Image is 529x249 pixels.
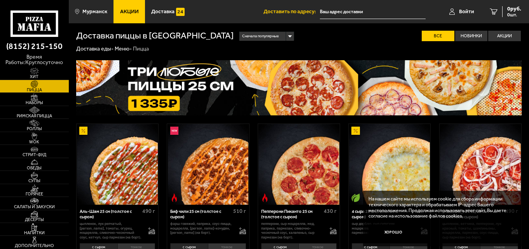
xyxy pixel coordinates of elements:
a: Доставка еды- [76,45,113,52]
label: Акции [488,31,521,41]
p: На нашем сайте мы используем cookie для сбора информации технического характера и обрабатываем IP... [368,196,512,219]
a: Меню- [115,45,132,52]
img: Острое блюдо [261,193,269,202]
a: АкционныйВегетарианское блюдо4 сыра 25 см (толстое с сыром) [349,124,430,205]
span: 430 г [324,208,337,214]
img: Аль-Шам 25 см (толстое с сыром) [77,124,158,205]
span: 0 шт. [507,12,521,17]
div: 4 сыра 25 см (толстое с сыром) [352,209,413,219]
label: Новинки [455,31,488,41]
div: Биф чили 25 см (толстое с сыром) [170,209,231,219]
span: 510 г [233,208,246,214]
img: Биф чили 25 см (толстое с сыром) [168,124,249,205]
span: Акции [120,9,139,14]
span: Войти [459,9,474,14]
div: Пепперони Пиканто 25 см (толстое с сыром) [261,209,322,219]
img: Пепперони Пиканто 25 см (толстое с сыром) [258,124,339,205]
p: фарш говяжий, паприка, соус-пицца, моцарелла, [PERSON_NAME]-кочудян, [PERSON_NAME] (на борт). [170,221,233,235]
img: Петровская 25 см (толстое с сыром) [440,124,521,205]
img: Акционный [351,127,360,135]
a: АкционныйАль-Шам 25 см (толстое с сыром) [77,124,158,205]
p: пепперони, сыр Моцарелла, мед, паприка, пармезан, сливочно-чесночный соус, халапеньо, сыр пармеза... [261,221,324,239]
span: Мурманск [82,9,107,14]
img: 4 сыра 25 см (толстое с сыром) [349,124,430,205]
h1: Доставка пиццы в [GEOGRAPHIC_DATA] [76,31,234,40]
p: сыр дорблю, сыр сулугуни, моцарелла, пармезан, песто, сыр пармезан (на борт). [352,221,415,235]
button: Хорошо [368,225,418,241]
p: цыпленок, лук репчатый, [PERSON_NAME], томаты, огурец, моцарелла, сливочно-чесночный соус, кетчуп... [80,221,143,239]
span: Доставка [151,9,175,14]
span: 490 г [142,208,155,214]
img: 15daf4d41897b9f0e9f617042186c801.svg [176,8,184,16]
img: Акционный [79,127,87,135]
input: Ваш адрес доставки [320,5,426,19]
a: НовинкаОстрое блюдоБиф чили 25 см (толстое с сыром) [167,124,249,205]
a: Острое блюдоПепперони Пиканто 25 см (толстое с сыром) [258,124,340,205]
img: Новинка [170,127,178,135]
img: Вегетарианское блюдо [351,193,360,202]
span: Доставить по адресу: [264,9,320,14]
div: Аль-Шам 25 см (толстое с сыром) [80,209,141,219]
div: Пицца [133,45,149,52]
span: 0 руб. [507,6,521,12]
img: Острое блюдо [170,193,178,202]
label: Все [422,31,454,41]
span: Сначала популярные [242,31,279,42]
